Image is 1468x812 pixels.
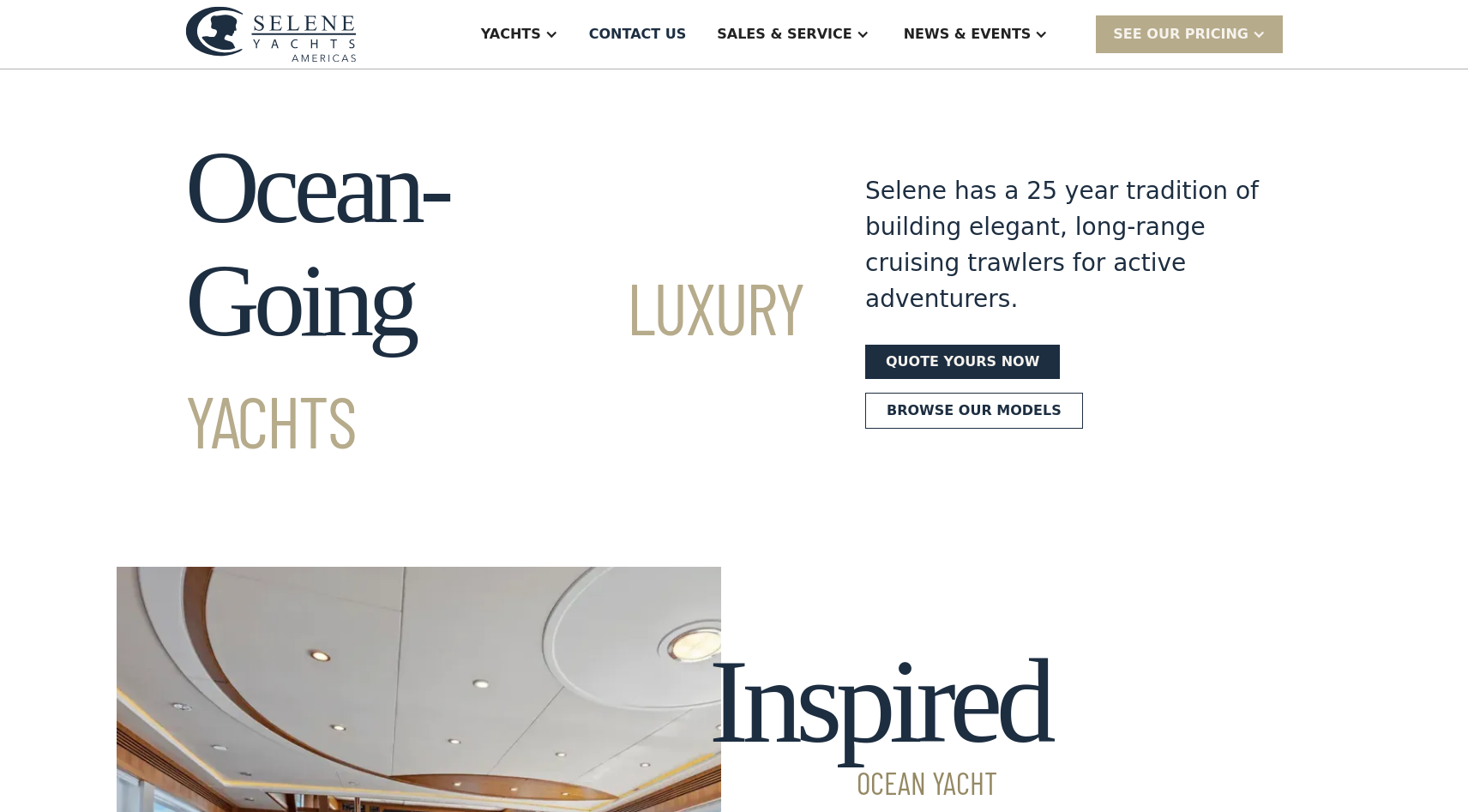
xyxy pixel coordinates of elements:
[717,24,851,45] div: Sales & Service
[1096,15,1283,52] div: SEE Our Pricing
[865,345,1060,379] a: Quote yours now
[904,24,1032,45] div: News & EVENTS
[185,6,357,62] img: logo
[1113,24,1248,45] div: SEE Our Pricing
[865,173,1260,317] div: Selene has a 25 year tradition of building elegant, long-range cruising trawlers for active adven...
[185,131,803,471] h1: Ocean-Going
[709,767,1050,798] span: Ocean Yacht
[481,24,541,45] div: Yachts
[185,263,803,463] span: Luxury Yachts
[865,393,1083,429] a: Browse our models
[589,24,687,45] div: Contact US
